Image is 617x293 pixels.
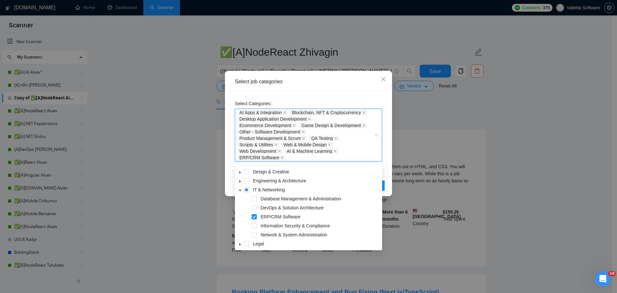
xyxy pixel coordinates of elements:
span: Network & System Administration [261,232,327,237]
span: close [274,143,278,146]
span: Product Management & Scrum [237,136,307,141]
span: Database Management & Administration [261,196,341,201]
label: Select Categories [235,98,275,109]
span: 10 [608,271,616,276]
span: Legal [253,241,264,246]
input: Select Categories [287,155,288,160]
span: close [334,150,337,153]
span: close [302,137,305,140]
span: close [283,111,286,114]
span: Desktop Application Development [237,116,313,122]
span: Desktop Application Development [239,117,307,121]
span: close [334,137,337,140]
span: QA Testing [311,136,333,141]
span: ERP/CRM Software [239,155,279,160]
span: Design & Creative [252,168,381,176]
span: ERP/CRM Software [237,155,285,160]
span: Database Management & Administration [259,195,381,203]
span: Information Security & Compliance [259,222,381,230]
span: Game Design & Development [299,123,367,128]
span: Engineering & Architecture [252,177,381,185]
span: Engineering & Architecture [253,178,306,183]
span: Blockchain, NFT & Cryptocurrency [292,110,361,115]
span: close [308,117,311,121]
span: Design & Creative [253,169,289,174]
span: close [278,150,281,153]
span: Web Development [237,149,282,154]
span: Ecommerce Development [239,123,291,128]
span: caret-down [238,171,242,174]
span: caret-down [238,180,242,183]
span: Information Security & Compliance [261,223,330,228]
span: Blockchain, NFT & Cryptocurrency [289,110,367,115]
span: Web & Mobile Design [281,142,333,147]
span: AI & Machine Learning [284,149,338,154]
span: close [292,124,296,127]
span: Web Development [239,149,276,153]
span: DevOps & Solution Architecture [261,205,324,210]
span: IT & Networking [252,186,381,194]
span: Other - Software Development [237,129,306,134]
span: caret-down [238,243,242,246]
span: Ecommerce Development [237,123,297,128]
span: AI Apps & Integration [237,110,288,115]
button: Close [375,71,392,88]
span: close [328,143,331,146]
span: QA Testing [308,136,339,141]
span: IT & Networking [253,187,285,192]
span: Other - Software Development [239,130,300,134]
span: close [362,111,365,114]
span: ERP/CRM Software [261,214,300,219]
span: close [281,156,284,159]
span: Game Design & Development [301,123,361,128]
span: caret-down [238,189,242,192]
span: Scripts & Utilities [239,142,273,147]
span: Legal [252,240,381,248]
span: Network & System Administration [259,231,381,239]
span: Product Management & Scrum [239,136,301,141]
span: AI & Machine Learning [287,149,332,153]
span: close [381,77,386,82]
span: Scripts & Utilities [237,142,279,147]
span: ERP/CRM Software [259,213,381,221]
span: close [362,124,365,127]
div: Select job categories [235,78,382,85]
iframe: Intercom live chat [595,271,611,287]
span: AI Apps & Integration [239,110,282,115]
span: close [301,130,305,133]
span: Web & Mobile Design [283,142,326,147]
span: DevOps & Solution Architecture [259,204,381,212]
